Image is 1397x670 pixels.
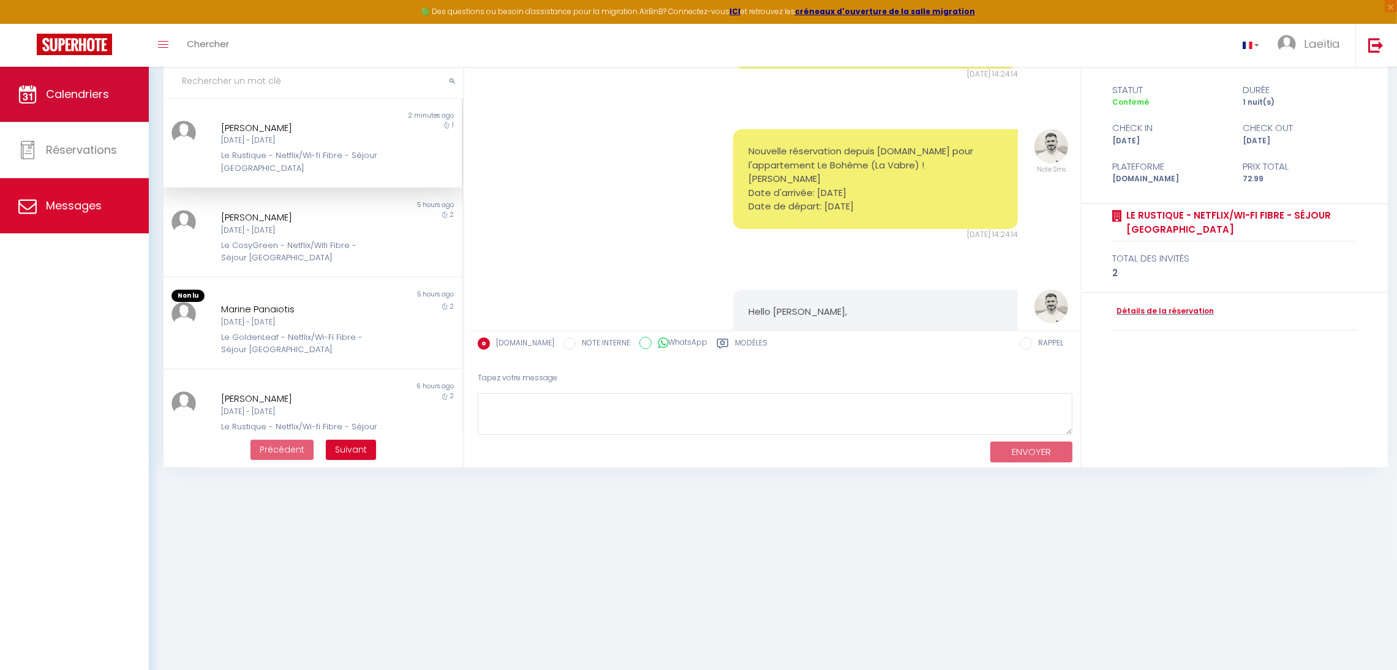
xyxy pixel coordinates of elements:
div: check in [1104,121,1235,135]
pre: Nouvelle réservation depuis [DOMAIN_NAME] pour l'appartement Le Bohème (La Vabre) ! [PERSON_NAME]... [748,145,1003,214]
label: WhatsApp [652,337,707,350]
div: durée [1235,83,1365,97]
span: Confirmé [1112,97,1149,107]
a: créneaux d'ouverture de la salle migration [795,6,975,17]
img: ... [171,121,196,145]
div: 2 minutes ago [312,111,461,121]
div: Prix total [1235,159,1365,174]
div: [PERSON_NAME] [221,121,379,135]
div: Le GoldenLeaf - Netflix/Wi-Fi Fibre -Séjour [GEOGRAPHIC_DATA] [221,331,379,356]
span: Messages [46,198,102,213]
div: 2 [1112,266,1357,280]
div: 1 nuit(s) [1235,97,1365,108]
div: Plateforme [1104,159,1235,174]
div: 72.99 [1235,173,1365,185]
div: [PERSON_NAME] [221,210,379,225]
span: 2 [450,391,454,401]
div: Le CosyGreen - Netflix/Wifi Fibre - Séjour [GEOGRAPHIC_DATA] [221,239,379,265]
input: Rechercher un mot clé [164,64,463,99]
iframe: Chat [1345,615,1388,661]
span: Non lu [171,290,205,302]
span: 2 [450,210,454,219]
span: Précédent [260,443,304,456]
div: Tapez votre message [478,363,1072,393]
button: Next [326,440,376,461]
span: Note Sms [1037,165,1066,174]
div: statut [1104,83,1235,97]
span: Laeïtia [1304,36,1340,51]
div: total des invités [1112,251,1357,266]
button: Ouvrir le widget de chat LiveChat [10,5,47,42]
label: RAPPEL [1032,337,1063,351]
div: [DATE] [1104,135,1235,147]
img: ... [1034,129,1069,164]
a: ... Laeïtia [1268,24,1355,67]
div: [DATE] [1235,135,1365,147]
div: [DATE] - [DATE] [221,135,379,146]
a: Détails de la réservation [1112,306,1214,317]
div: 5 hours ago [312,200,461,210]
div: [PERSON_NAME] [221,391,379,406]
p: Hello [PERSON_NAME], [748,305,1003,319]
button: Previous [250,440,314,461]
label: Modèles [735,337,767,353]
span: 1 [452,121,454,130]
div: Le Rustique - Netflix/Wi-fi Fibre - Séjour [GEOGRAPHIC_DATA] [221,421,379,446]
div: 6 hours ago [312,382,461,391]
div: [DATE] 14:24:14 [733,69,1019,80]
span: Calendriers [46,86,109,102]
a: Le Rustique - Netflix/Wi-fi Fibre - Séjour [GEOGRAPHIC_DATA] [1122,208,1357,237]
img: ... [171,391,196,416]
img: ... [1034,290,1069,324]
a: Chercher [178,24,238,67]
div: Le Rustique - Netflix/Wi-fi Fibre - Séjour [GEOGRAPHIC_DATA] [221,149,379,175]
span: Suivant [335,443,367,456]
div: [DATE] 14:24:14 [733,229,1019,241]
div: [DATE] - [DATE] [221,225,379,236]
button: ENVOYER [990,442,1072,463]
div: 5 hours ago [312,290,461,302]
img: logout [1368,37,1384,53]
div: check out [1235,121,1365,135]
img: ... [171,210,196,235]
div: Marine Panaiotis [221,302,379,317]
img: Super Booking [37,34,112,55]
span: Chercher [187,37,229,50]
img: ... [1278,35,1296,53]
label: [DOMAIN_NAME] [490,337,554,351]
div: [DATE] - [DATE] [221,406,379,418]
div: [DATE] - [DATE] [221,317,379,328]
label: NOTE INTERNE [576,337,630,351]
img: ... [171,302,196,326]
span: 2 [450,302,454,311]
a: ICI [729,6,740,17]
span: Réservations [46,142,117,157]
div: [DOMAIN_NAME] [1104,173,1235,185]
